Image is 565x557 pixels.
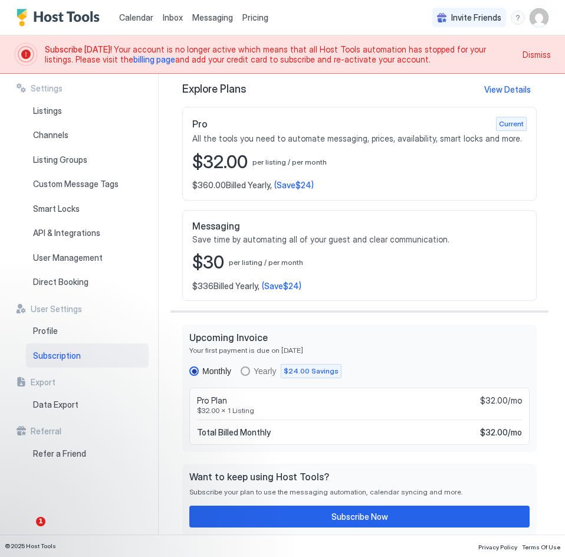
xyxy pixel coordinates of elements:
span: Listings [33,106,62,116]
span: Terms Of Use [522,543,560,551]
span: 1 [36,517,45,526]
span: $30 [192,251,224,274]
a: Listings [26,99,149,123]
a: Listing Groups [26,148,149,172]
span: Inbox [163,12,183,22]
a: Custom Message Tags [26,172,149,196]
span: Invite Friends [451,12,501,23]
span: Export [31,377,55,388]
span: Subscribe [DATE]! [45,44,114,54]
div: Monthly [202,366,231,376]
span: Subscription [33,350,81,361]
span: $360.00 Billed Yearly, [192,180,272,191]
div: Yearly [254,366,276,376]
div: RadioGroup [189,364,530,378]
span: Privacy Policy [478,543,517,551]
a: API & Integrations [26,221,149,245]
div: Dismiss [523,48,551,61]
a: Privacy Policy [478,540,517,552]
span: Smart Locks [33,204,80,214]
span: (Save $24 ) [274,180,314,191]
a: Direct Booking [26,270,149,294]
span: Profile [33,326,58,336]
span: Referral [31,426,61,437]
span: All the tools you need to automate messaging, prices, availability, smart locks and more. [192,133,527,144]
iframe: Intercom notifications message [9,443,245,525]
div: User profile [530,8,548,27]
a: Terms Of Use [522,540,560,552]
span: Total Billed Monthly [197,427,271,438]
div: yearly [241,364,341,378]
a: Profile [26,319,149,343]
a: Inbox [163,11,183,24]
a: User Management [26,245,149,270]
span: per listing / per month [229,258,303,267]
span: Subscribe your plan to use the messaging automation, calendar syncing and more. [189,487,530,496]
iframe: Intercom live chat [12,517,40,545]
span: Your first payment is due on [DATE] [189,346,530,355]
span: User Settings [31,304,82,314]
span: Your account is no longer active which means that all Host Tools automation has stopped for your ... [45,44,515,65]
button: View Details [478,81,537,97]
span: Want to keep using Host Tools? [189,471,530,483]
span: Explore Plans [182,83,247,96]
span: Calendar [119,12,153,22]
button: Subscribe Now [189,506,530,527]
span: $32.00 x 1 Listing [197,406,522,415]
a: Calendar [119,11,153,24]
span: Pricing [242,12,268,23]
span: © 2025 Host Tools [5,542,56,550]
div: Subscribe Now [331,510,388,523]
span: $24.00 Savings [284,366,339,376]
span: Current [499,119,524,129]
div: menu [511,11,525,25]
span: Custom Message Tags [33,179,119,189]
a: billing page [133,54,175,64]
span: Listing Groups [33,155,87,165]
a: Data Export [26,392,149,417]
a: Host Tools Logo [17,9,105,27]
span: Upcoming Invoice [189,332,530,343]
span: Pro [192,118,208,130]
span: User Management [33,253,103,263]
span: Messaging [192,220,240,232]
span: per listing / per month [252,158,327,166]
span: Channels [33,130,68,140]
span: $336 Billed Yearly, [192,281,259,291]
div: monthly [189,366,231,376]
span: Messaging [192,12,233,22]
span: API & Integrations [33,228,100,238]
a: Messaging [192,11,233,24]
span: (Save $24 ) [262,281,301,291]
span: $32.00 / mo [480,427,522,438]
span: $32.00/mo [480,395,522,406]
div: View Details [484,83,531,96]
a: Refer a Friend [26,441,149,466]
span: Direct Booking [33,277,88,287]
span: Data Export [33,399,78,410]
a: Smart Locks [26,196,149,221]
span: $32.00 [192,151,248,173]
span: Save time by automating all of your guest and clear communication. [192,234,527,245]
span: Settings [31,83,63,94]
span: Pro Plan [197,395,227,406]
a: Channels [26,123,149,148]
a: Subscription [26,343,149,368]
